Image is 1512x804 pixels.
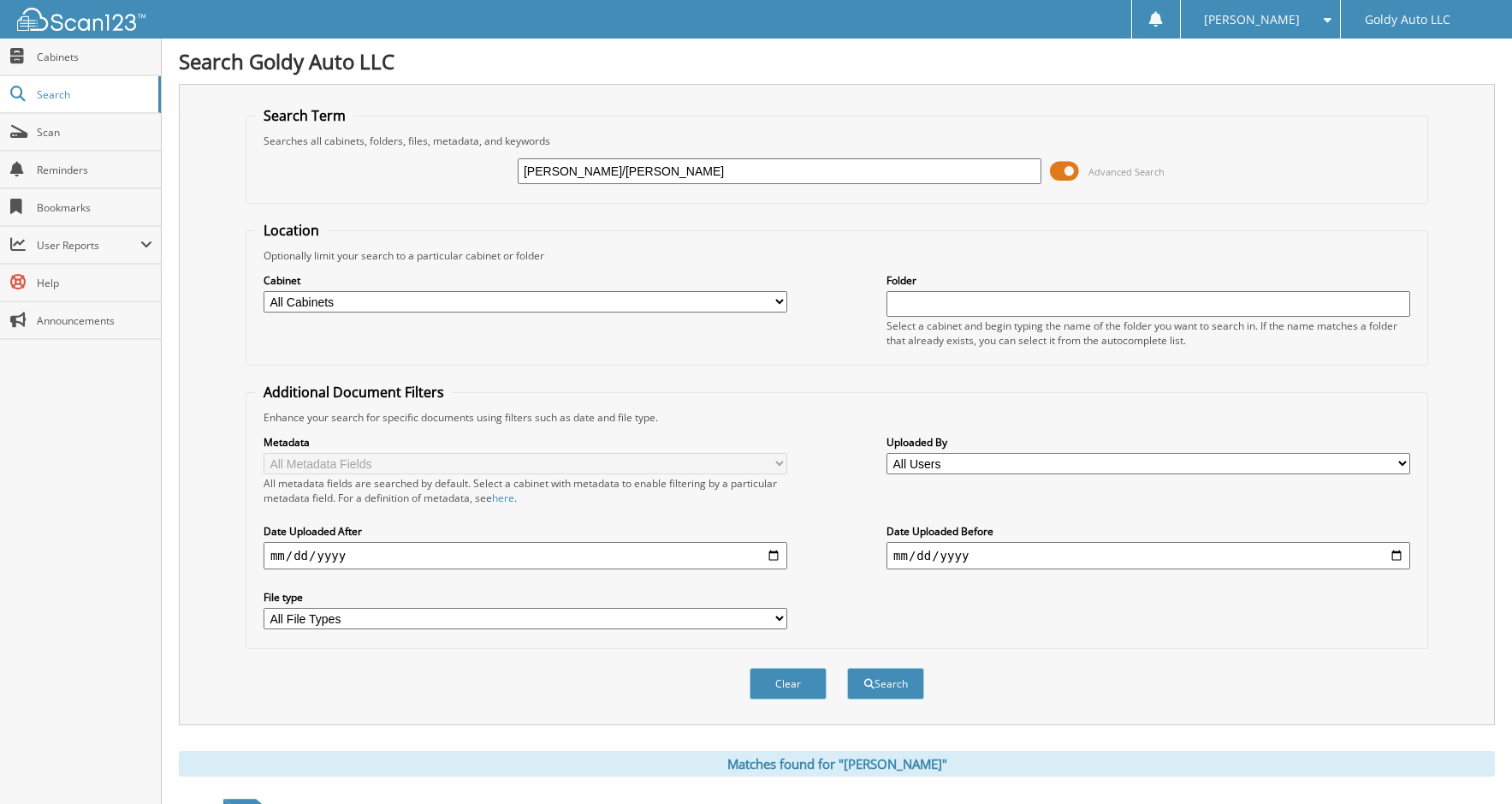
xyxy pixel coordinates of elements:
[255,410,1419,425] div: Enhance your search for specific documents using filters such as date and file type.
[37,163,152,177] span: Reminders
[255,383,453,402] legend: Additional Document Filters
[264,273,787,288] label: Cabinet
[886,319,1410,348] div: Select a cabinet and begin typing the name of the folder you want to search in. If the name match...
[37,125,152,140] span: Scan
[37,313,152,328] span: Announcements
[886,435,1410,450] label: Uploaded By
[264,590,787,604] label: File type
[37,276,152,290] span: Help
[179,47,1495,75] h1: Search Goldy Auto LLC
[1088,165,1165,178] span: Advanced Search
[1365,15,1450,25] span: Goldy Auto LLC
[264,476,787,505] div: All metadata fields are searched by default. Select a cabinet with metadata to enable filtering b...
[750,668,827,700] button: Clear
[886,542,1410,569] input: end
[37,50,152,64] span: Cabinets
[264,524,787,539] label: Date Uploaded After
[492,491,514,505] a: here
[255,221,328,240] legend: Location
[255,106,354,125] legend: Search Term
[37,200,152,215] span: Bookmarks
[886,273,1410,288] label: Folder
[37,238,140,253] span: User Reports
[847,668,924,700] button: Search
[255,134,1419,148] div: Searches all cabinets, folders, files, metadata, and keywords
[17,8,145,31] img: scan123-logo-white.svg
[179,751,1495,777] div: Matches found for "[PERSON_NAME]"
[255,248,1419,263] div: Optionally limit your search to a particular cabinet or folder
[264,435,787,450] label: Metadata
[886,524,1410,539] label: Date Uploaded Before
[1204,15,1300,25] span: [PERSON_NAME]
[264,542,787,569] input: start
[37,87,150,102] span: Search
